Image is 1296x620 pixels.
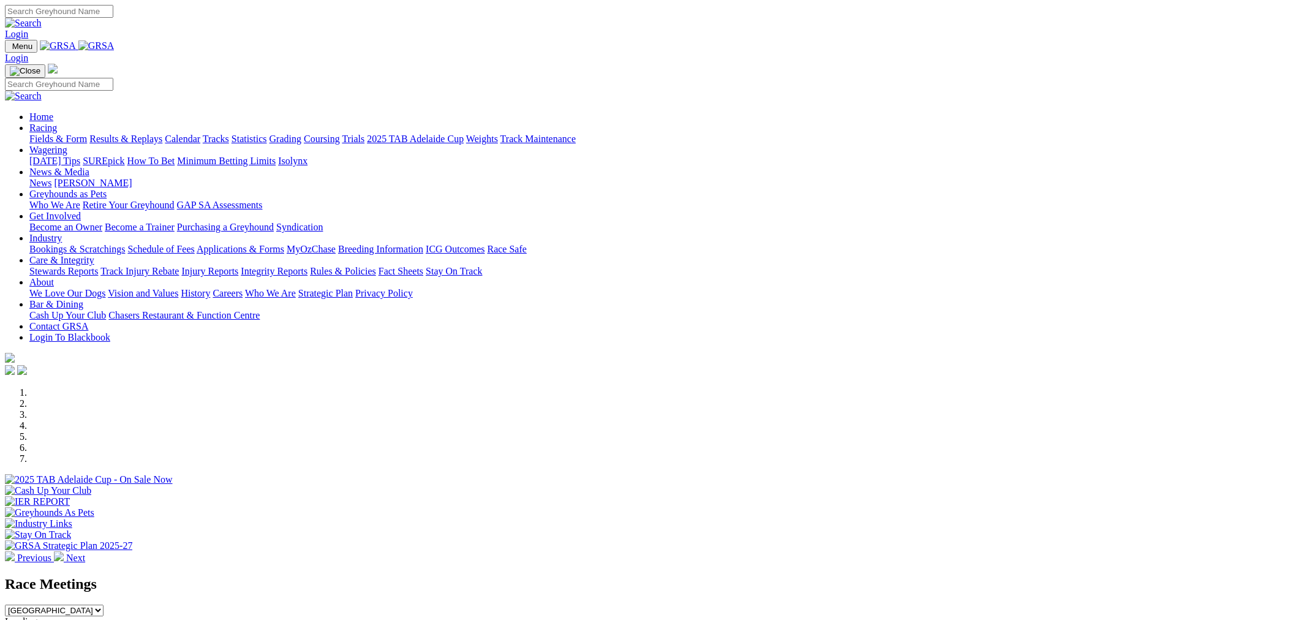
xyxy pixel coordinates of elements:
a: History [181,288,210,298]
img: chevron-right-pager-white.svg [54,551,64,561]
a: How To Bet [127,156,175,166]
div: Industry [29,244,1291,255]
img: GRSA [40,40,76,51]
img: Stay On Track [5,529,71,540]
a: Track Maintenance [500,134,576,144]
a: Who We Are [29,200,80,210]
a: SUREpick [83,156,124,166]
a: Injury Reports [181,266,238,276]
img: Cash Up Your Club [5,485,91,496]
a: Home [29,112,53,122]
input: Search [5,78,113,91]
div: Racing [29,134,1291,145]
a: Breeding Information [338,244,423,254]
img: facebook.svg [5,365,15,375]
a: News [29,178,51,188]
a: Track Injury Rebate [100,266,179,276]
a: Minimum Betting Limits [177,156,276,166]
a: Schedule of Fees [127,244,194,254]
a: Grading [269,134,301,144]
a: [DATE] Tips [29,156,80,166]
a: Vision and Values [108,288,178,298]
div: News & Media [29,178,1291,189]
a: Calendar [165,134,200,144]
a: Become a Trainer [105,222,175,232]
button: Toggle navigation [5,64,45,78]
a: Stay On Track [426,266,482,276]
a: Chasers Restaurant & Function Centre [108,310,260,320]
span: Previous [17,553,51,563]
a: Login [5,53,28,63]
div: Greyhounds as Pets [29,200,1291,211]
div: About [29,288,1291,299]
div: Care & Integrity [29,266,1291,277]
a: Cash Up Your Club [29,310,106,320]
a: Fields & Form [29,134,87,144]
a: Previous [5,553,54,563]
a: [PERSON_NAME] [54,178,132,188]
a: Weights [466,134,498,144]
img: Search [5,91,42,102]
a: Strategic Plan [298,288,353,298]
a: Isolynx [278,156,307,166]
div: Wagering [29,156,1291,167]
img: Close [10,66,40,76]
a: GAP SA Assessments [177,200,263,210]
a: Who We Are [245,288,296,298]
a: 2025 TAB Adelaide Cup [367,134,464,144]
a: Industry [29,233,62,243]
button: Toggle navigation [5,40,37,53]
img: GRSA [78,40,115,51]
a: Integrity Reports [241,266,307,276]
a: Retire Your Greyhound [83,200,175,210]
img: logo-grsa-white.png [48,64,58,74]
a: Applications & Forms [197,244,284,254]
img: twitter.svg [17,365,27,375]
a: Next [54,553,85,563]
img: chevron-left-pager-white.svg [5,551,15,561]
h2: Race Meetings [5,576,1291,592]
a: Racing [29,123,57,133]
a: Purchasing a Greyhound [177,222,274,232]
span: Next [66,553,85,563]
a: Statistics [232,134,267,144]
a: Login To Blackbook [29,332,110,342]
a: Greyhounds as Pets [29,189,107,199]
a: Care & Integrity [29,255,94,265]
div: Get Involved [29,222,1291,233]
a: Trials [342,134,364,144]
img: Greyhounds As Pets [5,507,94,518]
a: Contact GRSA [29,321,88,331]
span: Menu [12,42,32,51]
a: About [29,277,54,287]
a: Careers [213,288,243,298]
a: Tracks [203,134,229,144]
a: News & Media [29,167,89,177]
a: Bar & Dining [29,299,83,309]
a: Bookings & Scratchings [29,244,125,254]
img: Industry Links [5,518,72,529]
a: MyOzChase [287,244,336,254]
img: Search [5,18,42,29]
img: IER REPORT [5,496,70,507]
input: Search [5,5,113,18]
div: Bar & Dining [29,310,1291,321]
img: 2025 TAB Adelaide Cup - On Sale Now [5,474,173,485]
a: Wagering [29,145,67,155]
a: Results & Replays [89,134,162,144]
a: ICG Outcomes [426,244,484,254]
a: Race Safe [487,244,526,254]
a: Fact Sheets [379,266,423,276]
a: Privacy Policy [355,288,413,298]
a: Coursing [304,134,340,144]
a: Become an Owner [29,222,102,232]
a: Rules & Policies [310,266,376,276]
img: GRSA Strategic Plan 2025-27 [5,540,132,551]
img: logo-grsa-white.png [5,353,15,363]
a: Syndication [276,222,323,232]
a: Stewards Reports [29,266,98,276]
a: We Love Our Dogs [29,288,105,298]
a: Get Involved [29,211,81,221]
a: Login [5,29,28,39]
